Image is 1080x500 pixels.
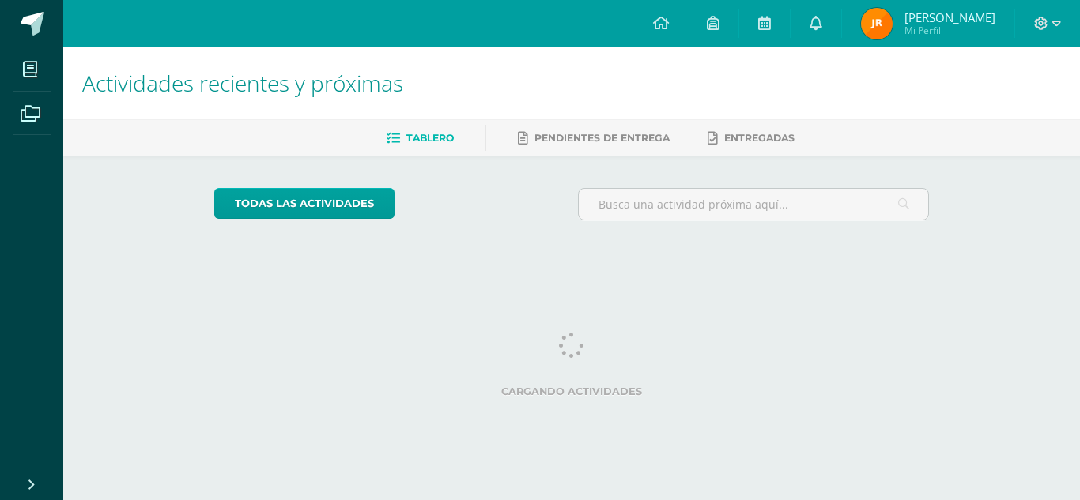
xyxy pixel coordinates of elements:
a: todas las Actividades [214,188,395,219]
label: Cargando actividades [214,385,930,397]
span: Tablero [406,132,454,144]
span: [PERSON_NAME] [904,9,995,25]
a: Pendientes de entrega [518,126,670,151]
a: Entregadas [708,126,795,151]
a: Tablero [387,126,454,151]
input: Busca una actividad próxima aquí... [579,189,929,220]
img: 0bd5afa1ddba2470a591d0eee076f7d5.png [861,8,893,39]
span: Entregadas [724,132,795,144]
span: Actividades recientes y próximas [82,68,403,98]
span: Mi Perfil [904,24,995,37]
span: Pendientes de entrega [534,132,670,144]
